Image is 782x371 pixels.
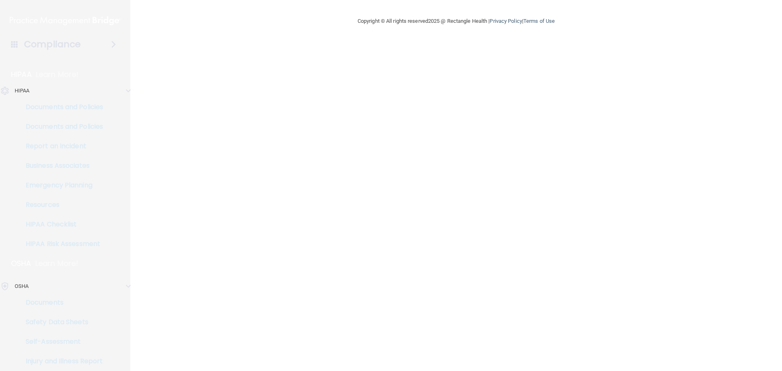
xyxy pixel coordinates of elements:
p: HIPAA Risk Assessment [5,240,116,248]
p: Business Associates [5,162,116,170]
p: Documents and Policies [5,103,116,111]
p: Emergency Planning [5,181,116,189]
p: Injury and Illness Report [5,357,116,365]
a: Privacy Policy [490,18,522,24]
p: Safety Data Sheets [5,318,116,326]
p: OSHA [11,259,31,268]
div: Copyright © All rights reserved 2025 @ Rectangle Health | | [308,8,605,34]
p: HIPAA Checklist [5,220,116,228]
p: Documents [5,299,116,307]
img: PMB logo [10,13,121,29]
p: HIPAA [15,86,30,96]
a: Terms of Use [523,18,555,24]
p: Resources [5,201,116,209]
p: Learn More! [35,259,79,268]
p: HIPAA [11,70,32,79]
p: Self-Assessment [5,338,116,346]
p: Report an Incident [5,142,116,150]
h4: Compliance [24,39,81,50]
p: Documents and Policies [5,123,116,131]
p: Learn More! [36,70,79,79]
p: OSHA [15,281,29,291]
